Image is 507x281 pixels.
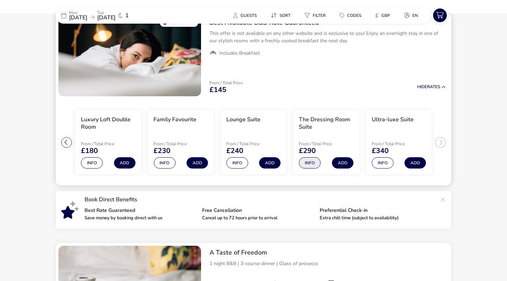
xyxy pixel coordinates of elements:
span: Sort [280,13,290,18]
naf-pibe-menu-bar-item: Codes [334,10,370,20]
swiper-slide: 7 / 8 [290,108,362,177]
button: Info [81,157,103,169]
h2: A Taste of Freedom [209,249,446,257]
button: Add [187,157,208,169]
p: Save money by booking direct with us [84,216,196,220]
button: Sort [265,10,296,20]
swiper-slide: 6 / 8 [217,108,290,177]
button: Guests [227,10,262,20]
span: £240 [226,147,243,154]
button: £GBP [370,10,396,20]
button: Add [332,157,353,169]
h3: Lounge Suite [226,116,261,123]
naf-pibe-menu-bar-item: Guests [227,10,265,20]
div: Best Available B&B Rate GuaranteedThis offer is not available on any other website and is exclusi... [204,13,451,62]
span: £180 [81,147,98,154]
button: Filter [299,10,331,20]
span: en [412,13,418,18]
swiper-slide: 5 / 8 [144,108,217,177]
p: From / Total Price [154,142,204,146]
button: Info [299,157,321,169]
h3: Luxury Loft Double Room [81,116,135,131]
button: Info [372,157,394,169]
span: £290 [299,147,316,154]
h3: The Dressing Room Suite [299,116,353,131]
swiper-slide: 4 / 8 [72,108,144,177]
button: Info [154,157,175,169]
button: Add [114,157,135,169]
p: Preferential Check-in [320,208,432,213]
p: Cancel up to 72 hours prior to arrival [202,216,314,220]
p: This offer is not available on any other website and is exclusive to you! Enjoy an overnight stay... [209,30,446,44]
span: £340 [372,147,389,154]
naf-pibe-menu-bar-item: Filter [299,10,334,20]
span: [DATE] [69,14,87,22]
button: Add [405,157,426,169]
span: GBP [381,13,390,18]
p: From / Total Price [226,142,276,146]
button: Add [259,157,281,169]
p: From / Total Price [81,142,131,146]
span: Guests [240,13,257,18]
div: Mon[DATE]Tue[DATE]1 [56,7,161,24]
span: Includes Breakfast [219,50,260,56]
p: Book Direct Benefits [84,197,437,202]
p: 1 night B&B | 3-course dinner | Glass of prosecco [209,260,446,267]
naf-pibe-menu-bar-item: en [399,10,426,20]
naf-pibe-menu-bar-item: £GBP [370,10,399,20]
h3: Ultra-luxe Suite [372,116,414,123]
h3: Family Favourite [154,116,196,123]
span: Hide [417,84,427,90]
button: HideRates [417,85,446,89]
p: From / Total Price [372,142,422,146]
p: Best Rate Guaranteed [84,208,196,213]
p: Tue [97,11,115,15]
span: £145 [209,86,226,93]
p: Free Cancellation [202,208,314,213]
span: 1 [125,13,129,18]
p: From / Total Price [209,81,243,85]
button: Info [226,157,248,169]
i: £ [375,12,378,19]
span: Codes [347,13,361,18]
naf-pibe-menu-bar-item: Sort [265,10,299,20]
swiper-slide: 8 / 8 [363,108,435,177]
span: [DATE] [97,14,115,22]
button: Codes [334,10,367,20]
p: From / Total Price [299,142,349,146]
swiper-slide: 1 / 1 [58,16,201,96]
span: Filter [313,13,326,18]
p: Extra chill time (subject to availability) [320,216,432,220]
p: Mon [69,11,87,15]
span: £230 [154,147,170,154]
button: en [399,10,424,20]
